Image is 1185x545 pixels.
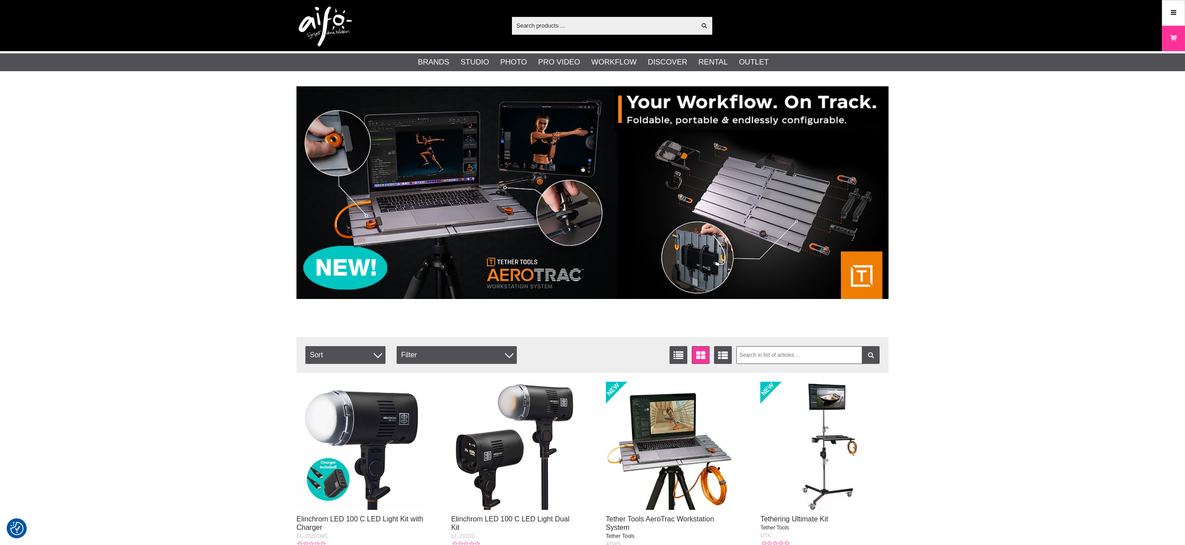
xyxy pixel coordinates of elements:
span: UTK [760,533,771,539]
span: Tether Tools [606,533,634,539]
a: Brands [418,57,450,68]
div: Filter [397,346,517,364]
a: Tether Tools AeroTrac Workstation System [606,515,714,531]
img: logo.png [299,7,352,47]
a: Rental [698,57,728,68]
a: Tethering Ultimate Kit [760,515,828,523]
img: Elinchrom LED 100 C LED Light Kit with Charger [296,382,425,510]
img: Tethering Ultimate Kit [760,382,889,510]
img: Tether Tools AeroTrac Workstation System [606,382,734,510]
a: Pro Video [538,57,580,68]
a: Extended list [714,346,732,364]
span: EL-20202 [451,533,474,539]
a: Studio [460,57,489,68]
input: Search in list of articles ... [736,346,880,364]
a: Elinchrom LED 100 C LED Light Kit with Charger [296,515,423,531]
img: Revisit consent button [10,522,24,535]
a: Outlet [739,57,769,68]
input: Search products ... [512,19,696,32]
span: Sort [305,346,386,364]
a: Elinchrom LED 100 C LED Light Dual Kit [451,515,569,531]
span: EL-20201WC [296,533,329,539]
a: Workflow [591,57,637,68]
a: Photo [500,57,527,68]
button: Consent Preferences [10,521,24,537]
a: Window [692,346,710,364]
img: Elinchrom LED 100 C LED Light Dual Kit [451,382,579,510]
a: Discover [648,57,687,68]
span: Tether Tools [760,525,789,531]
a: Filter [862,346,880,364]
img: Ad:007 banner-header-aerotrac-1390x500.jpg [296,86,889,299]
a: List [670,346,687,364]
